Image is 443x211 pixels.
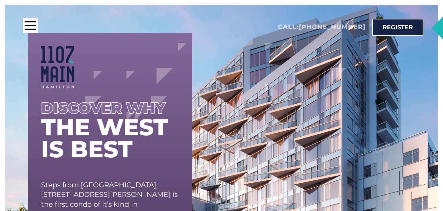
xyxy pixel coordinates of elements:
[299,23,365,31] a: [PHONE_NUMBER]
[41,101,179,115] div: Discover why
[41,116,179,160] h1: the west is best
[278,23,365,31] h2: Call:
[372,19,423,36] a: Register
[383,24,413,30] span: Register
